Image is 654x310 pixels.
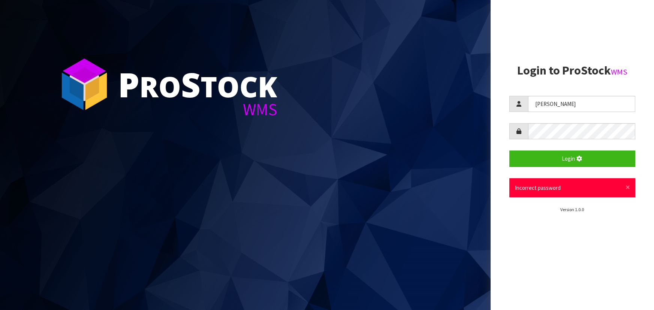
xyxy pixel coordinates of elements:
[509,151,635,167] button: Login
[56,56,112,112] img: ProStock Cube
[509,64,635,77] h2: Login to ProStock
[181,61,201,107] span: S
[118,67,277,101] div: ro tock
[118,101,277,118] div: WMS
[611,67,627,77] small: WMS
[515,184,561,191] span: Incorrect password
[560,207,584,212] small: Version 1.0.0
[118,61,139,107] span: P
[626,182,630,192] span: ×
[528,96,635,112] input: Username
